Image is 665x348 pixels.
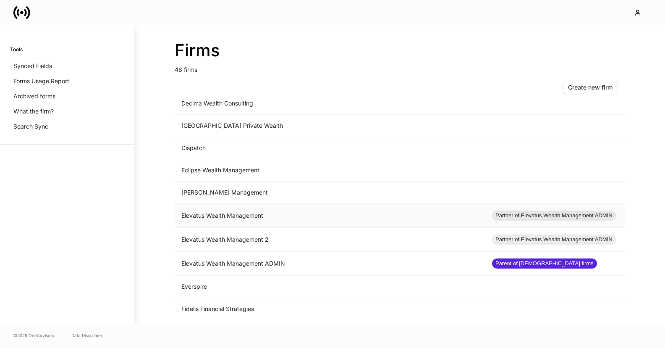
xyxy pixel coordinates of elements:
td: Everspire [175,276,485,298]
p: 46 firms [175,61,625,74]
td: Decima Wealth Consulting [175,92,485,115]
td: [GEOGRAPHIC_DATA] Private Wealth [175,115,485,137]
p: What the firm? [13,107,54,116]
span: Partner of Elevatus Wealth Management ADMIN [492,235,616,244]
h2: Firms [175,40,625,61]
p: Forms Usage Report [13,77,69,85]
td: Dispatch [175,137,485,159]
td: Fossil Rock [175,320,485,343]
h6: Tools [10,45,23,53]
td: Eclipse Wealth Management [175,159,485,182]
td: Elevatus Wealth Management 2 [175,228,485,252]
td: [PERSON_NAME] Management [175,182,485,204]
td: Elevatus Wealth Management ADMIN [175,252,485,276]
span: Partner of Elevatus Wealth Management ADMIN [492,211,616,220]
span: Parent of [DEMOGRAPHIC_DATA] firms [492,259,597,268]
a: Search Sync [10,119,124,134]
p: Archived forms [13,92,55,100]
p: Search Sync [13,122,48,131]
button: Create new firm [563,81,618,94]
td: Elevatus Wealth Management [175,204,485,228]
span: © 2025 OneAdvisory [13,332,55,339]
p: Synced Fields [13,62,52,70]
td: Fidelis Financial Strategies [175,298,485,320]
a: Forms Usage Report [10,74,124,89]
a: Archived forms [10,89,124,104]
div: Create new firm [568,84,613,90]
a: Synced Fields [10,58,124,74]
a: What the firm? [10,104,124,119]
a: Data Disclaimer [71,332,102,339]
